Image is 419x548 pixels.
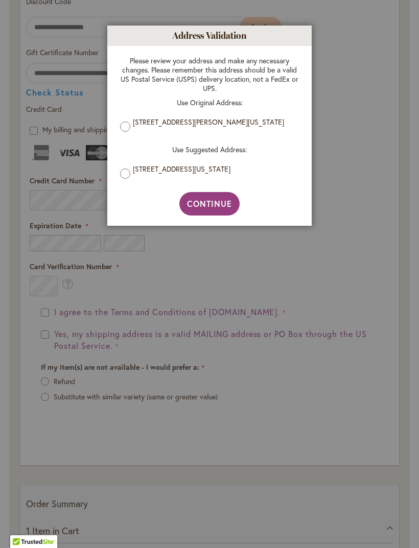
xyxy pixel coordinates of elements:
label: [STREET_ADDRESS][PERSON_NAME][US_STATE] [133,117,294,127]
label: [STREET_ADDRESS][US_STATE] [133,164,294,174]
h1: Address Validation [107,26,312,46]
button: Continue [179,192,240,216]
iframe: Launch Accessibility Center [8,512,36,540]
p: Use Suggested Address: [120,145,299,154]
p: Please review your address and make any necessary changes. Please remember this address should be... [120,56,299,93]
p: Use Original Address: [120,98,299,107]
span: Continue [187,198,232,209]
